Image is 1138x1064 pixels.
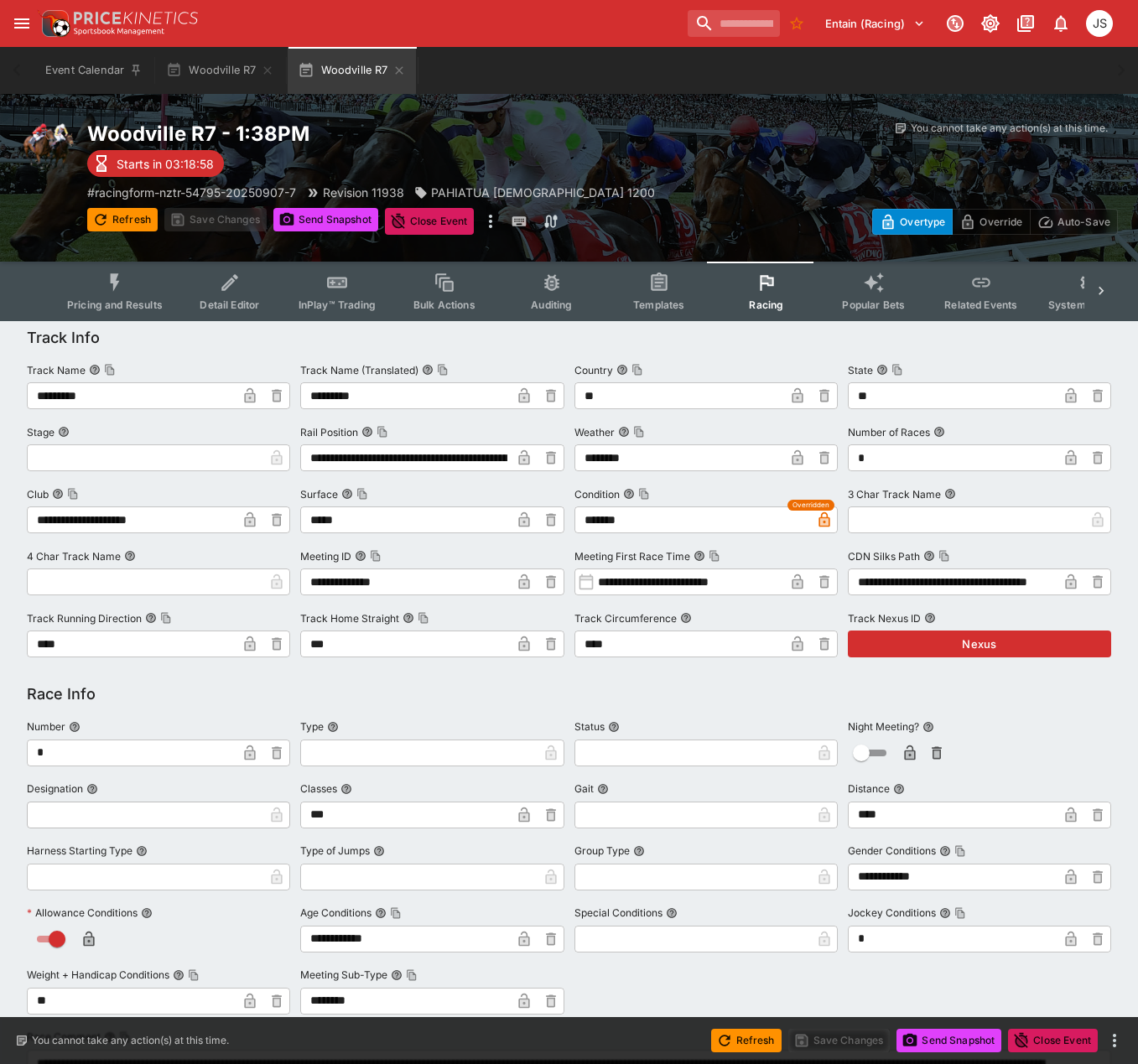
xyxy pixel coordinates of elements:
[848,631,1111,657] button: Nexus
[356,488,368,500] button: Copy To Clipboard
[7,8,37,39] button: open drawer
[27,549,121,563] p: 4 Char Track Name
[27,781,83,796] p: Designation
[749,298,783,311] span: Racing
[89,364,101,376] button: Track NameCopy To Clipboard
[327,721,339,733] button: Type
[848,611,921,625] p: Track Nexus ID
[323,184,404,201] p: Revision 11938
[891,364,903,376] button: Copy To Clipboard
[848,549,920,563] p: CDN Silks Path
[341,488,353,500] button: SurfaceCopy To Clipboard
[300,549,351,563] p: Meeting ID
[300,719,324,734] p: Type
[848,487,941,501] p: 3 Char Track Name
[1030,209,1118,235] button: Auto-Save
[954,907,966,919] button: Copy To Clipboard
[35,47,153,94] button: Event Calendar
[633,298,684,311] span: Templates
[200,298,259,311] span: Detail Editor
[1046,8,1076,39] button: Notifications
[413,298,475,311] span: Bulk Actions
[188,969,200,981] button: Copy To Clipboard
[300,843,370,858] p: Type of Jumps
[414,184,655,201] div: PAHIATUA LADIES 1200
[74,12,198,24] img: PriceKinetics
[299,298,376,311] span: InPlay™ Trading
[783,10,810,37] button: No Bookmarks
[923,550,935,562] button: CDN Silks PathCopy To Clipboard
[67,298,163,311] span: Pricing and Results
[431,184,655,201] p: PAHIATUA [DEMOGRAPHIC_DATA] 1200
[27,906,138,920] p: Allowance Conditions
[54,262,1084,321] div: Event type filters
[27,968,169,982] p: Weight + Handicap Conditions
[20,121,74,174] img: horse_racing.png
[792,500,829,511] span: Overridden
[87,121,689,147] h2: Copy To Clipboard
[406,969,418,981] button: Copy To Clipboard
[574,363,613,377] p: Country
[574,611,677,625] p: Track Circumference
[896,1029,1001,1052] button: Send Snapshot
[872,209,1118,235] div: Start From
[361,426,373,438] button: Rail PositionCopy To Clipboard
[954,845,966,857] button: Copy To Clipboard
[688,10,780,37] input: search
[531,298,572,311] span: Auditing
[848,906,936,920] p: Jockey Conditions
[1011,8,1041,39] button: Documentation
[922,721,934,733] button: Night Meeting?
[623,488,635,500] button: ConditionCopy To Clipboard
[876,364,888,376] button: StateCopy To Clipboard
[940,8,970,39] button: Connected to PK
[300,906,372,920] p: Age Conditions
[300,425,358,439] p: Rail Position
[300,781,337,796] p: Classes
[848,425,930,439] p: Number of Races
[711,1029,782,1052] button: Refresh
[574,906,663,920] p: Special Conditions
[104,364,116,376] button: Copy To Clipboard
[27,363,86,377] p: Track Name
[27,719,65,734] p: Number
[597,783,609,795] button: Gait
[136,845,148,857] button: Harness Starting Type
[27,328,100,347] h5: Track Info
[370,550,382,562] button: Copy To Clipboard
[1048,298,1130,311] span: System Controls
[900,213,945,231] p: Overtype
[680,612,692,624] button: Track Circumference
[574,719,605,734] p: Status
[848,719,919,734] p: Night Meeting?
[117,155,214,173] p: Starts in 03:18:58
[980,213,1022,231] p: Override
[633,845,645,857] button: Group Type
[288,47,416,94] button: Woodville R7
[618,426,630,438] button: WeatherCopy To Clipboard
[74,28,164,35] img: Sportsbook Management
[952,209,1030,235] button: Override
[32,1033,229,1048] p: You cannot take any action(s) at this time.
[273,208,378,231] button: Send Snapshot
[924,612,936,624] button: Track Nexus ID
[373,845,385,857] button: Type of Jumps
[481,208,501,235] button: more
[37,7,70,40] img: PriceKinetics Logo
[1081,5,1118,42] button: John Seaton
[422,364,434,376] button: Track Name (Translated)Copy To Clipboard
[815,10,935,37] button: Select Tenant
[69,721,81,733] button: Number
[939,845,951,857] button: Gender ConditionsCopy To Clipboard
[87,208,158,231] button: Refresh
[300,487,338,501] p: Surface
[694,550,705,562] button: Meeting First Race TimeCopy To Clipboard
[709,550,720,562] button: Copy To Clipboard
[27,425,55,439] p: Stage
[156,47,284,94] button: Woodville R7
[638,488,650,500] button: Copy To Clipboard
[1057,213,1110,231] p: Auto-Save
[933,426,945,438] button: Number of Races
[27,487,49,501] p: Club
[842,298,905,311] span: Popular Bets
